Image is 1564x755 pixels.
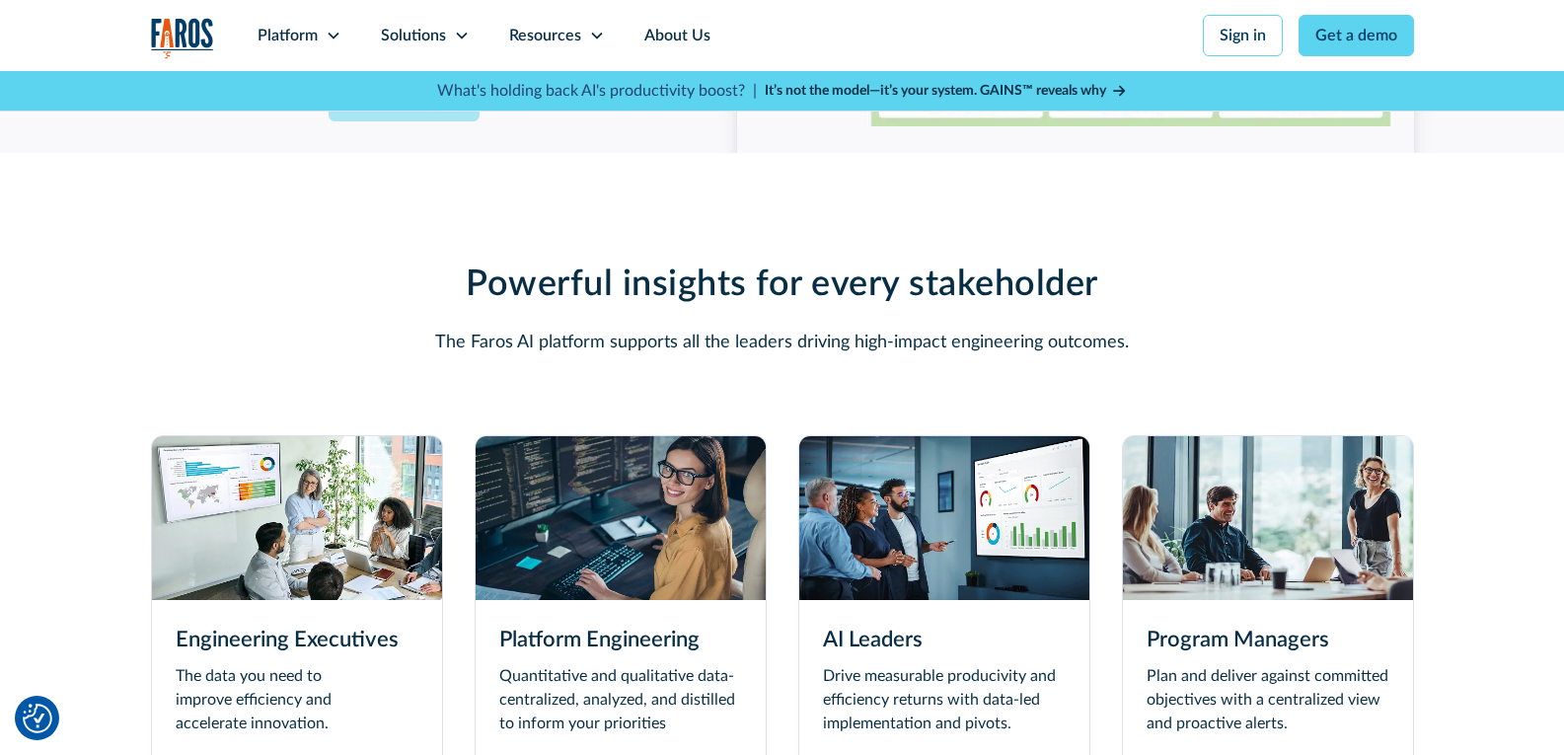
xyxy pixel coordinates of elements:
[509,24,581,47] div: Resources
[1147,664,1389,735] p: Plan and deliver against committed objectives with a centralized view and proactive alerts.
[176,624,418,656] h3: Engineering Executives
[309,330,1256,356] p: The Faros AI platform supports all the leaders driving high-impact engineering outcomes.
[499,624,742,656] h3: Platform Engineering
[1203,15,1283,56] a: Sign in
[23,704,52,733] button: Cookie Settings
[151,18,214,58] img: Logo of the analytics and reporting company Faros.
[258,24,318,47] div: Platform
[823,624,1066,656] h3: AI Leaders
[23,704,52,733] img: Revisit consent button
[437,79,757,103] p: What's holding back AI's productivity boost? |
[765,81,1128,102] a: It’s not the model—it’s your system. GAINS™ reveals why
[151,18,214,58] a: home
[176,664,418,735] p: The data you need to improve efficiency and accelerate innovation.
[1147,624,1389,656] h3: Program Managers
[381,24,446,47] div: Solutions
[309,264,1256,306] h2: Powerful insights for every stakeholder
[765,84,1106,98] strong: It’s not the model—it’s your system. GAINS™ reveals why
[823,664,1066,735] p: Drive measurable producivity and efficiency returns with data-led implementation and pivots.
[499,664,742,735] p: Quantitative and qualitative data-centralized, analyzed, and distilled to inform your priorities
[1299,15,1414,56] a: Get a demo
